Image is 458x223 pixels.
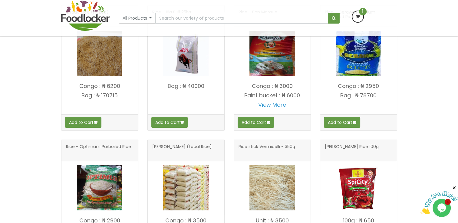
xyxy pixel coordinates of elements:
[324,117,360,128] button: Add to Cart
[266,120,270,124] i: Add to cart
[320,92,397,99] p: Bag : ₦ 78700
[119,13,156,24] button: All Products
[155,13,328,24] input: Search our variety of products
[148,83,224,89] p: Bag : ₦ 40000
[352,120,356,124] i: Add to cart
[359,8,367,15] span: 1
[61,83,138,89] p: Congo : ₦ 6200
[163,31,209,76] img: Rice - Big Bull 25kg
[151,117,188,128] button: Add to Cart
[258,101,286,108] a: View More
[249,165,295,210] img: Rice stick Vermicelli - 350g
[336,165,381,210] img: Spicity Jollof Rice 100g
[94,120,97,124] i: Add to cart
[66,144,131,157] span: Rice - Optimum Parboiled Rice
[325,144,379,157] span: [PERSON_NAME] Rice 100g
[234,83,311,89] p: Congo : ₦ 3000
[249,31,295,76] img: Rice - Bon Marque
[320,83,397,89] p: Congo : ₦ 2950
[61,92,138,99] p: Bag : ₦ 170715
[420,185,458,214] iframe: chat widget
[234,92,311,99] p: Paint bucket : ₦ 6000
[238,117,274,128] button: Add to Cart
[180,120,184,124] i: Add to cart
[336,31,381,76] img: Rice - Gerawa Premium Parboiled Rice
[163,165,209,210] img: Rice - Sarafa (Local Rice)
[77,165,122,210] img: Rice - Optimum Parboiled Rice
[65,117,101,128] button: Add to Cart
[239,144,295,157] span: Rice stick Vermicelli - 350g
[152,144,212,157] span: [PERSON_NAME] (Local Rice)
[77,31,122,76] img: Ofada Rice (Picked)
